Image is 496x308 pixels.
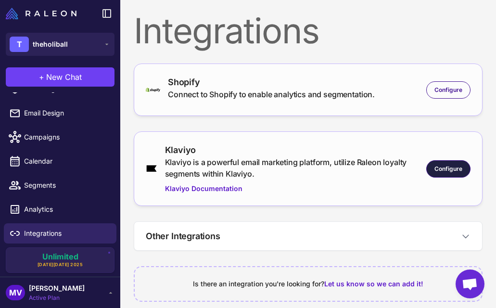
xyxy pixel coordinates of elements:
[434,165,462,173] span: Configure
[24,180,109,191] span: Segments
[146,88,160,92] img: shopify-logo-primary-logo-456baa801ee66a0a435671082365958316831c9960c480451dd0330bcdae304f.svg
[4,151,116,171] a: Calendar
[134,222,482,250] button: Other Integrations
[46,71,82,83] span: New Chat
[10,37,29,52] div: T
[6,33,114,56] button: Ttheholiball
[29,283,85,294] span: [PERSON_NAME]
[38,261,83,268] span: [DATE][DATE] 2025
[24,156,109,167] span: Calendar
[6,8,76,19] img: Raleon Logo
[4,127,116,147] a: Campaigns
[434,86,462,94] span: Configure
[134,13,483,48] div: Integrations
[4,199,116,219] a: Analytics
[146,230,220,243] h3: Other Integrations
[29,294,85,302] span: Active Plan
[6,285,25,300] div: MV
[4,223,116,244] a: Integrations
[24,204,109,215] span: Analytics
[168,89,375,100] div: Connect to Shopify to enable analytics and segmentation.
[146,165,157,173] img: klaviyo.png
[33,39,68,50] span: theholiball
[165,183,426,194] a: Klaviyo Documentation
[24,132,109,142] span: Campaigns
[165,143,426,156] div: Klaviyo
[168,76,375,89] div: Shopify
[42,253,78,260] span: Unlimited
[324,280,423,288] span: Let us know so we can add it!
[165,156,426,180] div: Klaviyo is a powerful email marketing platform, utilize Raleon loyalty segments within Klaviyo.
[24,108,109,118] span: Email Design
[6,8,80,19] a: Raleon Logo
[24,228,109,239] span: Integrations
[456,269,484,298] div: Open chat
[4,103,116,123] a: Email Design
[6,67,114,87] button: +New Chat
[146,279,470,289] div: Is there an integration you're looking for?
[39,71,44,83] span: +
[4,175,116,195] a: Segments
